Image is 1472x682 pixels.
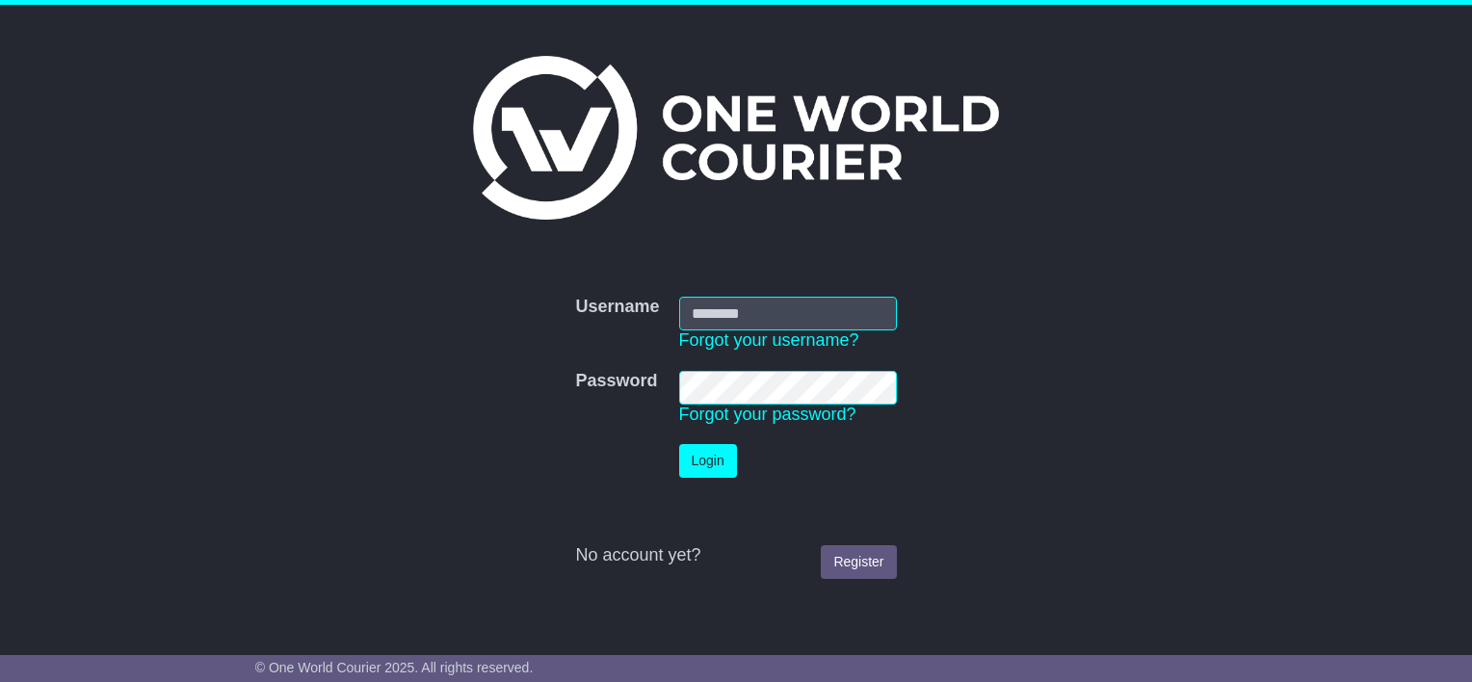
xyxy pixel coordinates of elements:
[679,405,856,424] a: Forgot your password?
[575,371,657,392] label: Password
[679,330,859,350] a: Forgot your username?
[255,660,534,675] span: © One World Courier 2025. All rights reserved.
[473,56,999,220] img: One World
[821,545,896,579] a: Register
[575,545,896,566] div: No account yet?
[575,297,659,318] label: Username
[679,444,737,478] button: Login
